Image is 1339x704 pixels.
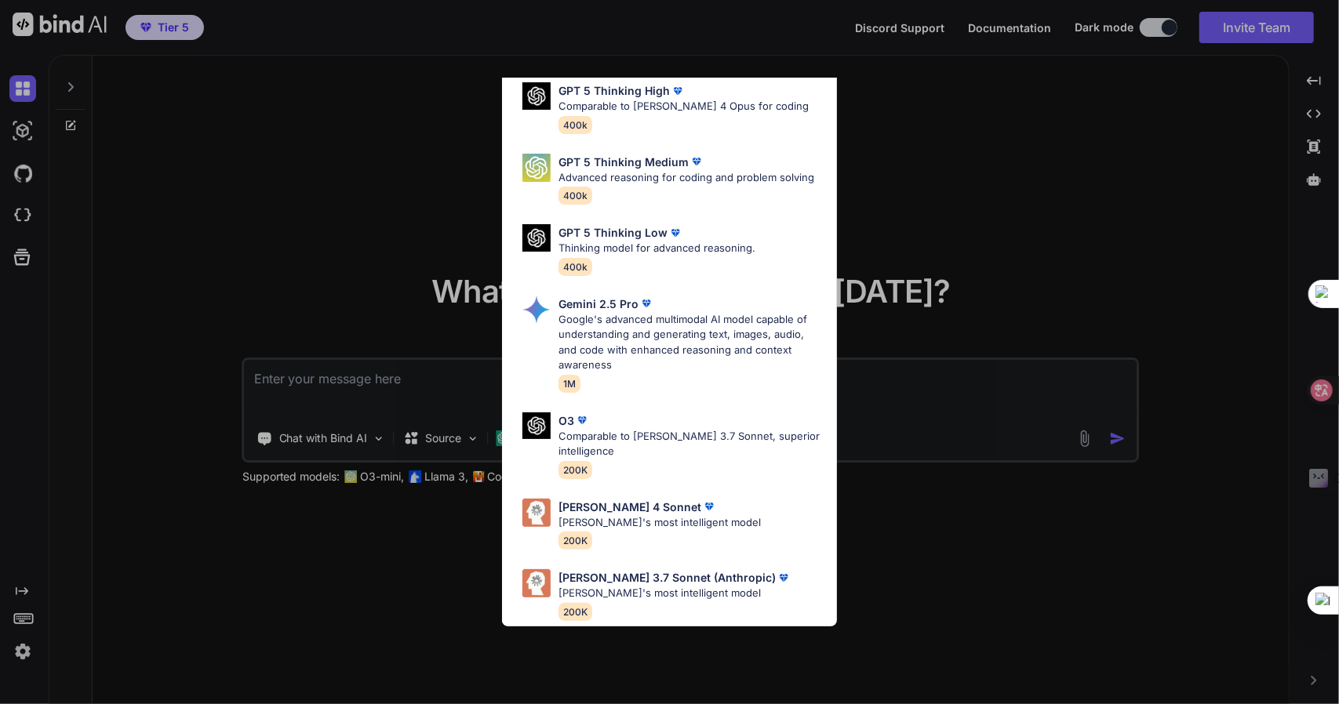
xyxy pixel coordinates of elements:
[559,603,592,621] span: 200K
[559,412,574,429] p: O3
[689,154,704,169] img: premium
[668,225,683,241] img: premium
[559,532,592,550] span: 200K
[559,258,592,276] span: 400k
[522,224,551,252] img: Pick Models
[670,83,686,99] img: premium
[559,429,824,459] p: Comparable to [PERSON_NAME] 3.7 Sonnet, superior intelligence
[559,312,824,373] p: Google's advanced multimodal AI model capable of understanding and generating text, images, audio...
[559,154,689,170] p: GPT 5 Thinking Medium
[559,515,761,531] p: [PERSON_NAME]'s most intelligent model
[559,187,592,205] span: 400k
[559,375,580,393] span: 1M
[639,296,654,311] img: premium
[559,461,592,479] span: 200K
[522,499,551,527] img: Pick Models
[776,570,791,586] img: premium
[522,82,551,110] img: Pick Models
[559,170,814,186] p: Advanced reasoning for coding and problem solving
[522,569,551,597] img: Pick Models
[559,224,668,241] p: GPT 5 Thinking Low
[559,296,639,312] p: Gemini 2.5 Pro
[574,412,590,428] img: premium
[559,116,592,134] span: 400k
[559,99,809,114] p: Comparable to [PERSON_NAME] 4 Opus for coding
[522,412,551,440] img: Pick Models
[522,296,551,324] img: Pick Models
[559,499,701,515] p: [PERSON_NAME] 4 Sonnet
[559,82,670,99] p: GPT 5 Thinking High
[559,586,791,601] p: [PERSON_NAME]'s most intelligent model
[559,241,755,256] p: Thinking model for advanced reasoning.
[701,499,717,514] img: premium
[559,569,776,586] p: [PERSON_NAME] 3.7 Sonnet (Anthropic)
[522,154,551,182] img: Pick Models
